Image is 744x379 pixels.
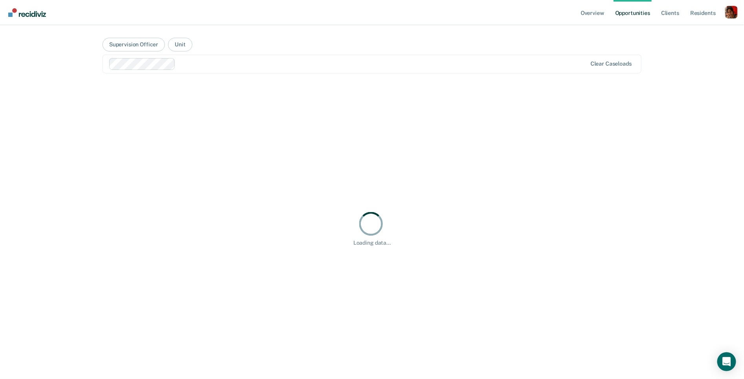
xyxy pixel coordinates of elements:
[590,60,632,67] div: Clear caseloads
[725,6,738,18] button: Profile dropdown button
[353,240,391,246] div: Loading data...
[168,38,192,51] button: Unit
[102,38,165,51] button: Supervision Officer
[8,8,46,17] img: Recidiviz
[717,352,736,371] div: Open Intercom Messenger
